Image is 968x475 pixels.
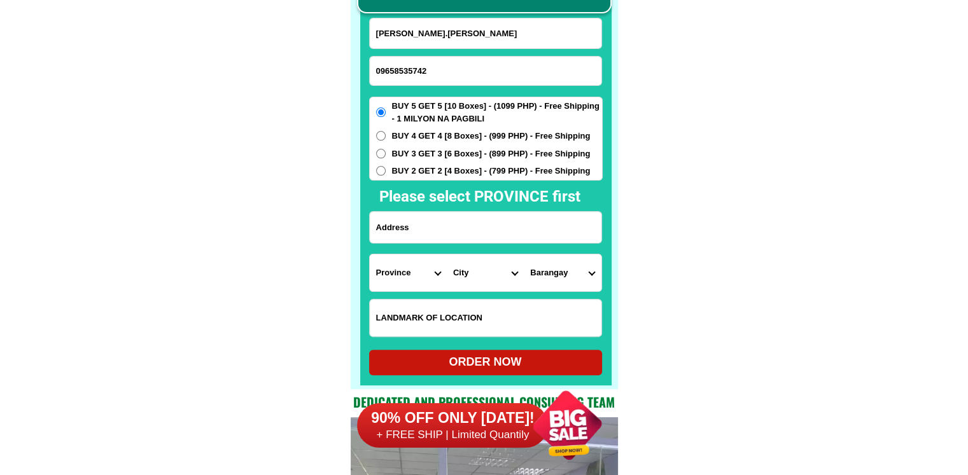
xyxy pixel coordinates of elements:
h2: Dedicated and professional consulting team [351,392,618,411]
select: Select province [370,254,447,291]
h6: 90% OFF ONLY [DATE]! [357,409,548,428]
h2: Please select PROVINCE first [379,185,718,208]
input: Input full_name [370,18,601,48]
input: Input LANDMARKOFLOCATION [370,299,601,336]
input: BUY 3 GET 3 [6 Boxes] - (899 PHP) - Free Shipping [376,149,386,158]
span: BUY 2 GET 2 [4 Boxes] - (799 PHP) - Free Shipping [392,165,591,177]
span: BUY 3 GET 3 [6 Boxes] - (899 PHP) - Free Shipping [392,148,591,160]
input: BUY 5 GET 5 [10 Boxes] - (1099 PHP) - Free Shipping - 1 MILYON NA PAGBILI [376,107,386,117]
h6: + FREE SHIP | Limited Quantily [357,428,548,442]
input: BUY 4 GET 4 [8 Boxes] - (999 PHP) - Free Shipping [376,131,386,141]
input: BUY 2 GET 2 [4 Boxes] - (799 PHP) - Free Shipping [376,166,386,176]
span: BUY 5 GET 5 [10 Boxes] - (1099 PHP) - Free Shipping - 1 MILYON NA PAGBILI [392,100,602,125]
input: Input phone_number [370,57,601,85]
select: Select commune [524,254,601,291]
select: Select district [447,254,524,291]
span: BUY 4 GET 4 [8 Boxes] - (999 PHP) - Free Shipping [392,130,591,142]
div: ORDER NOW [369,354,602,371]
input: Input address [370,212,601,243]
